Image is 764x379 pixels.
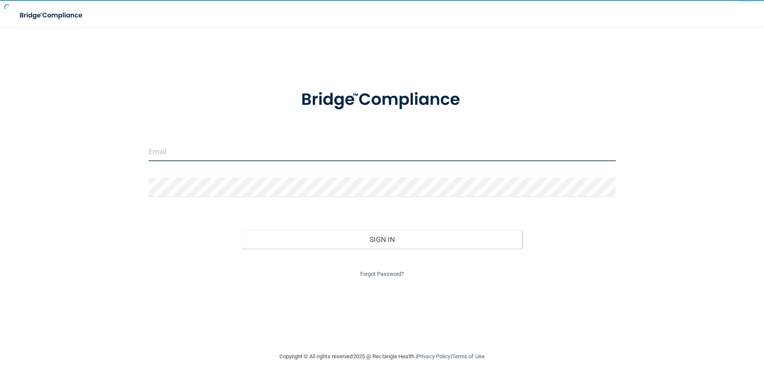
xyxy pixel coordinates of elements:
iframe: Drift Widget Chat Controller [618,319,754,353]
input: Email [149,142,616,161]
button: Sign In [242,230,522,249]
img: bridge_compliance_login_screen.278c3ca4.svg [284,78,481,122]
a: Terms of Use [452,353,484,360]
div: Copyright © All rights reserved 2025 @ Rectangle Health | | [228,343,537,370]
a: Forgot Password? [360,271,404,277]
a: Privacy Policy [417,353,450,360]
img: bridge_compliance_login_screen.278c3ca4.svg [13,7,91,24]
